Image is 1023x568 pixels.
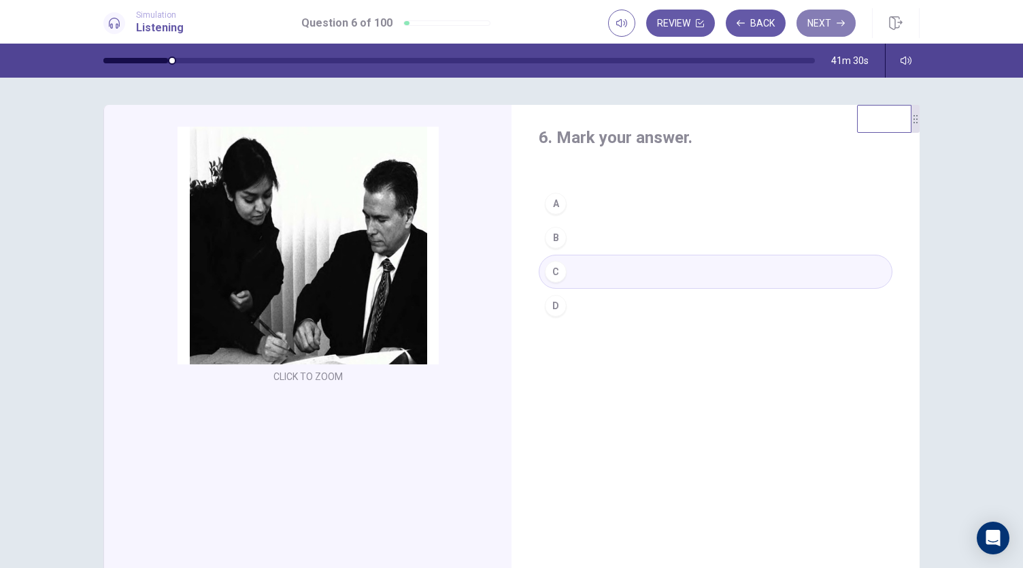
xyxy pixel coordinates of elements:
div: C [545,261,567,283]
button: C [539,255,892,289]
div: Open Intercom Messenger [977,522,1009,554]
h4: 6. Mark your answer. [539,127,892,148]
button: Back [726,10,786,37]
div: A [545,193,567,215]
button: D [539,289,892,323]
button: Review [646,10,715,37]
span: Simulation [136,10,184,20]
h1: Question 6 of 100 [301,15,392,31]
button: Next [796,10,856,37]
button: B [539,221,892,255]
span: 41m 30s [831,55,869,66]
h1: Listening [136,20,184,36]
button: A [539,187,892,221]
div: B [545,227,567,249]
div: D [545,295,567,317]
